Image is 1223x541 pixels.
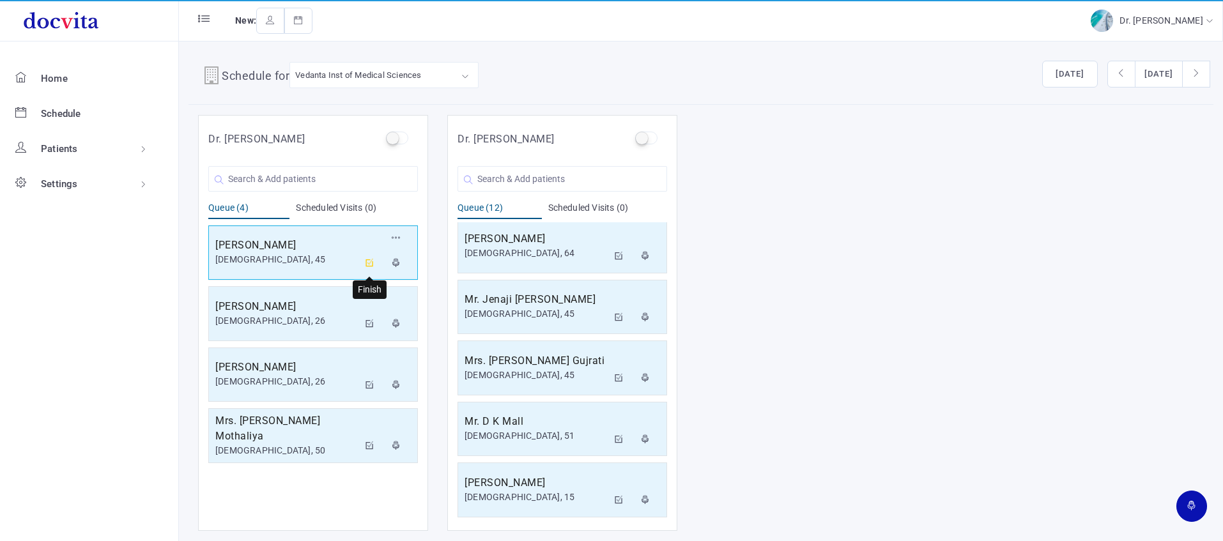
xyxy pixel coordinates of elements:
[465,247,608,260] div: [DEMOGRAPHIC_DATA], 64
[465,414,608,429] h5: Mr. D K Mall
[1135,61,1183,88] button: [DATE]
[1091,10,1113,32] img: img-2.jpg
[235,15,256,26] span: New:
[1119,15,1206,26] span: Dr. [PERSON_NAME]
[295,68,421,82] div: Vedanta Inst of Medical Sciences
[208,166,418,192] input: Search & Add patients
[353,280,387,299] div: Finish
[215,253,358,266] div: [DEMOGRAPHIC_DATA], 45
[458,166,667,192] input: Search & Add patients
[208,132,305,147] h5: Dr. [PERSON_NAME]
[465,353,608,369] h5: Mrs. [PERSON_NAME] Gujrati
[215,299,358,314] h5: [PERSON_NAME]
[465,429,608,443] div: [DEMOGRAPHIC_DATA], 51
[208,201,289,219] div: Queue (4)
[465,475,608,491] h5: [PERSON_NAME]
[215,375,358,388] div: [DEMOGRAPHIC_DATA], 26
[548,201,668,219] div: Scheduled Visits (0)
[215,413,358,444] h5: Mrs. [PERSON_NAME] Mothaliya
[41,73,68,84] span: Home
[458,132,555,147] h5: Dr. [PERSON_NAME]
[215,360,358,375] h5: [PERSON_NAME]
[465,491,608,504] div: [DEMOGRAPHIC_DATA], 15
[215,444,358,457] div: [DEMOGRAPHIC_DATA], 50
[41,143,78,155] span: Patients
[41,178,78,190] span: Settings
[41,108,81,119] span: Schedule
[222,67,289,88] h4: Schedule for
[215,238,358,253] h5: [PERSON_NAME]
[458,201,542,219] div: Queue (12)
[215,314,358,328] div: [DEMOGRAPHIC_DATA], 26
[296,201,418,219] div: Scheduled Visits (0)
[465,369,608,382] div: [DEMOGRAPHIC_DATA], 45
[465,231,608,247] h5: [PERSON_NAME]
[465,292,608,307] h5: Mr. Jenaji [PERSON_NAME]
[1042,61,1098,88] button: [DATE]
[465,307,608,321] div: [DEMOGRAPHIC_DATA], 45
